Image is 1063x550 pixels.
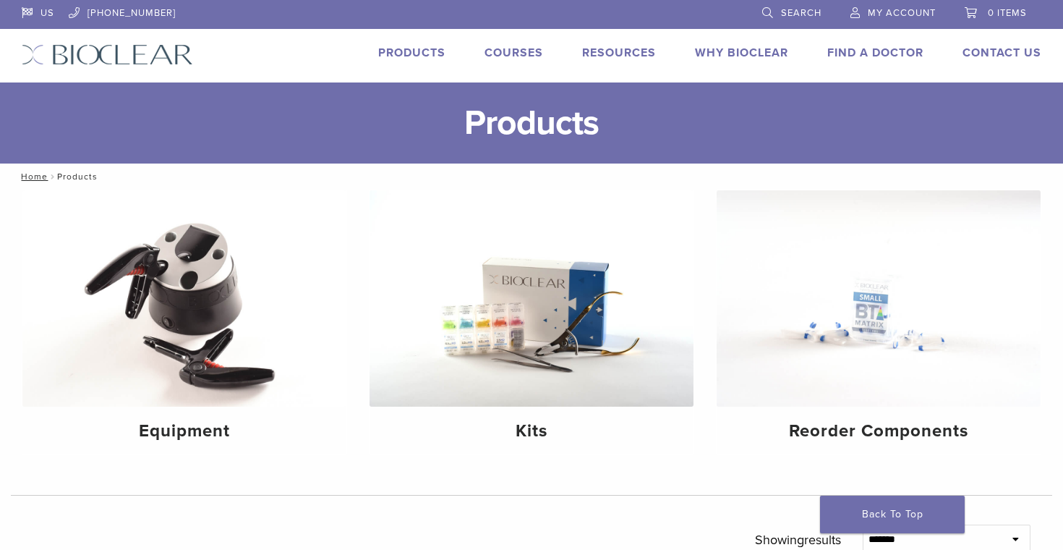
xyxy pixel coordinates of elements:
[381,418,682,444] h4: Kits
[11,164,1052,190] nav: Products
[22,44,193,65] img: Bioclear
[378,46,445,60] a: Products
[827,46,923,60] a: Find A Doctor
[484,46,543,60] a: Courses
[962,46,1041,60] a: Contact Us
[48,173,57,180] span: /
[717,190,1041,407] img: Reorder Components
[695,46,788,60] a: Why Bioclear
[582,46,656,60] a: Resources
[370,190,693,407] img: Kits
[781,7,821,19] span: Search
[22,190,346,454] a: Equipment
[820,496,965,533] a: Back To Top
[34,418,335,444] h4: Equipment
[988,7,1027,19] span: 0 items
[868,7,936,19] span: My Account
[370,190,693,454] a: Kits
[717,190,1041,454] a: Reorder Components
[22,190,346,407] img: Equipment
[728,418,1029,444] h4: Reorder Components
[17,172,48,182] a: Home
